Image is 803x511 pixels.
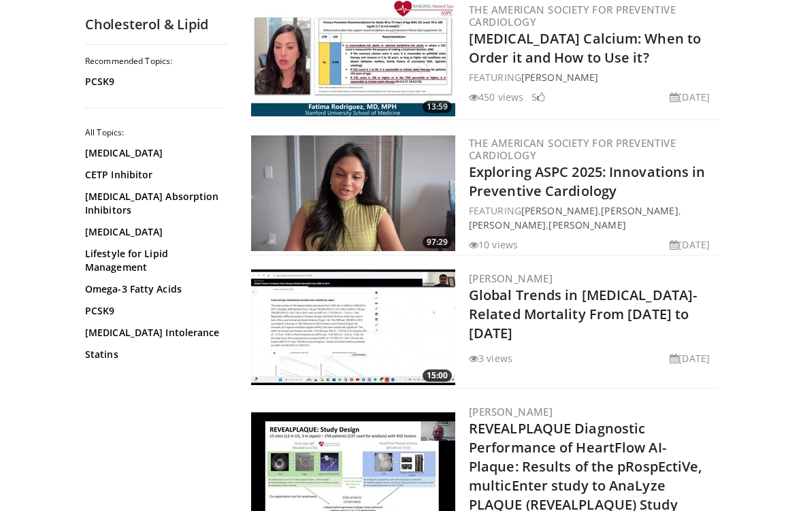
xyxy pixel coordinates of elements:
div: FEATURING , , , [469,204,715,233]
a: PCSK9 [85,75,221,88]
li: [DATE] [670,238,710,252]
span: 13:59 [423,101,452,114]
li: [DATE] [670,90,710,105]
a: [PERSON_NAME] [548,219,625,232]
li: [DATE] [670,352,710,366]
li: 10 views [469,238,518,252]
a: Statins [85,348,221,361]
a: 13:59 [251,1,455,117]
h2: Recommended Topics: [85,56,225,67]
li: 450 views [469,90,523,105]
span: 97:29 [423,237,452,249]
a: [PERSON_NAME] [469,272,553,286]
a: 15:00 [251,270,455,386]
a: The American Society for Preventive Cardiology [469,3,676,29]
a: [PERSON_NAME] [521,205,598,218]
a: 97:29 [251,136,455,252]
a: Exploring ASPC 2025: Innovations in Preventive Cardiology [469,163,706,201]
img: 65187a12-683a-4670-aab9-1947a8c5148c.300x170_q85_crop-smart_upscale.jpg [251,136,455,252]
span: 15:00 [423,370,452,382]
a: Lifestyle for Lipid Management [85,247,221,274]
a: [PERSON_NAME] [469,406,553,419]
img: 2bd39402-6386-41d4-8284-c73209d66970.300x170_q85_crop-smart_upscale.jpg [251,1,455,117]
a: PCSK9 [85,304,221,318]
a: [MEDICAL_DATA] Calcium: When to Order it and How to Use it? [469,30,701,67]
a: CETP Inhibitor [85,168,221,182]
h2: All Topics: [85,127,225,138]
a: [MEDICAL_DATA] Absorption Inhibitors [85,190,221,217]
li: 5 [531,90,545,105]
a: [PERSON_NAME] [601,205,678,218]
img: 1c6a4e90-4a61-41a6-b0c0-5b9170d54451.300x170_q85_crop-smart_upscale.jpg [251,270,455,386]
li: 3 views [469,352,512,366]
a: [PERSON_NAME] [521,71,598,84]
h2: Cholesterol & Lipid [85,16,228,33]
a: [MEDICAL_DATA] Intolerance [85,326,221,340]
a: Global Trends in [MEDICAL_DATA]-Related Mortality From [DATE] to [DATE] [469,286,697,343]
a: The American Society for Preventive Cardiology [469,137,676,163]
div: FEATURING [469,71,715,85]
a: Omega-3 Fatty Acids [85,282,221,296]
a: [MEDICAL_DATA] [85,225,221,239]
a: [PERSON_NAME] [469,219,546,232]
a: [MEDICAL_DATA] [85,146,221,160]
